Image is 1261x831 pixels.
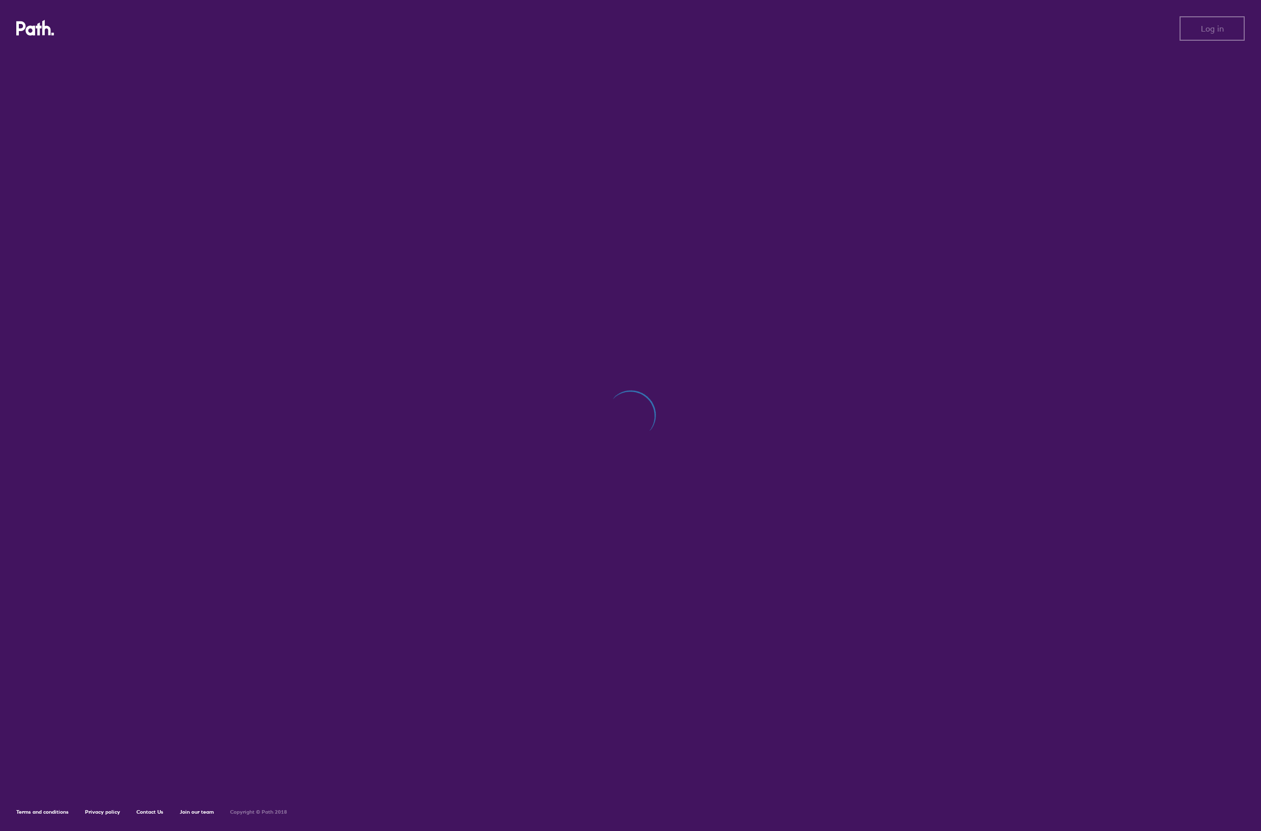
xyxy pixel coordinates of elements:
a: Join our team [180,809,214,815]
h6: Copyright © Path 2018 [230,809,287,815]
a: Privacy policy [85,809,120,815]
span: Log in [1201,24,1224,33]
button: Log in [1180,16,1245,41]
a: Contact Us [136,809,163,815]
a: Terms and conditions [16,809,69,815]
